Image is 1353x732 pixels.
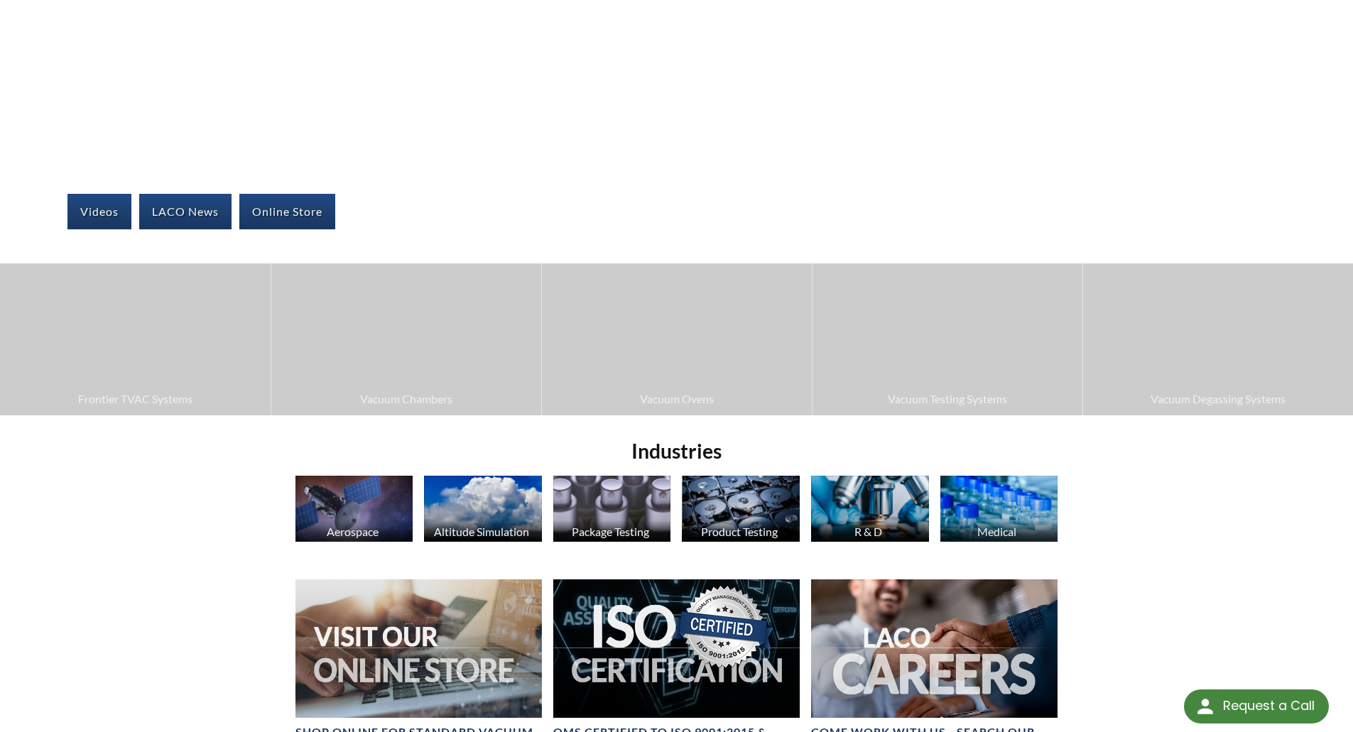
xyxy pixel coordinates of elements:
[549,390,805,408] span: Vacuum Ovens
[139,194,232,229] a: LACO News
[295,476,413,542] img: Satellite image
[809,525,928,538] div: R & D
[680,525,798,538] div: Product Testing
[67,194,131,229] a: Videos
[239,194,335,229] a: Online Store
[424,476,542,545] a: Altitude Simulation Altitude Simulation, Clouds
[542,263,812,415] a: Vacuum Ovens
[7,390,263,408] span: Frontier TVAC Systems
[1083,263,1353,415] a: Vacuum Degassing Systems
[682,476,800,542] img: Hard Drives image
[1184,689,1329,723] div: Request a Call
[422,525,540,538] div: Altitude Simulation
[940,476,1058,542] img: Medication Bottles image
[553,476,671,545] a: Package Testing Perfume Bottles image
[820,390,1075,408] span: Vacuum Testing Systems
[938,525,1057,538] div: Medical
[295,476,413,545] a: Aerospace Satellite image
[551,525,670,538] div: Package Testing
[811,476,929,545] a: R & D Microscope image
[940,476,1058,545] a: Medical Medication Bottles image
[813,263,1082,415] a: Vacuum Testing Systems
[1223,689,1315,722] div: Request a Call
[271,263,541,415] a: Vacuum Chambers
[293,525,412,538] div: Aerospace
[682,476,800,545] a: Product Testing Hard Drives image
[290,438,1064,464] h2: Industries
[1194,695,1217,718] img: round button
[424,476,542,542] img: Altitude Simulation, Clouds
[1090,390,1346,408] span: Vacuum Degassing Systems
[278,390,534,408] span: Vacuum Chambers
[553,476,671,542] img: Perfume Bottles image
[811,476,929,542] img: Microscope image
